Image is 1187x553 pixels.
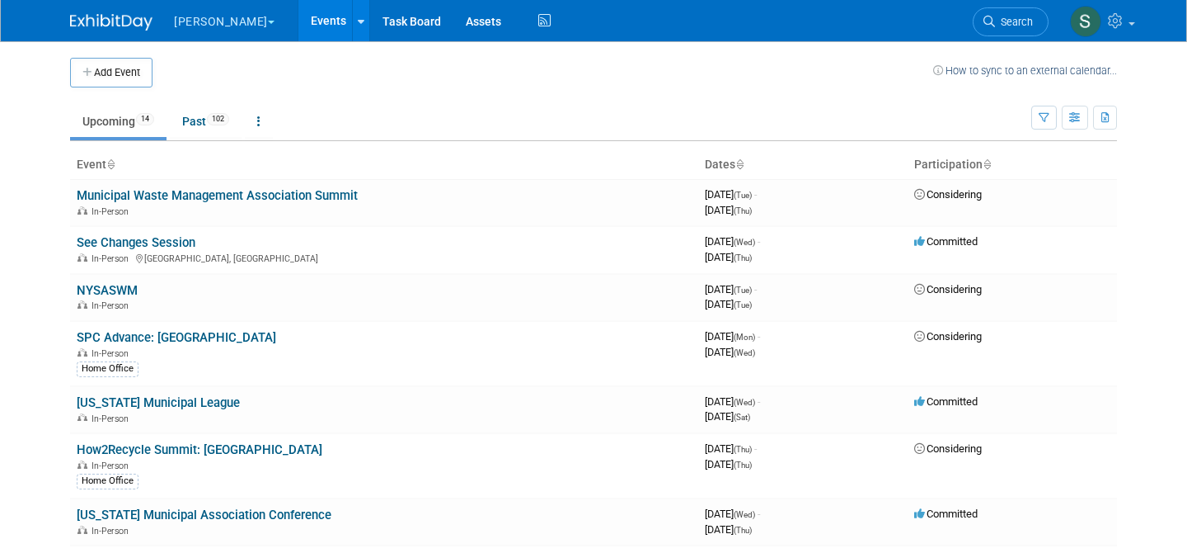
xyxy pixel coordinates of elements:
[136,113,154,125] span: 14
[91,206,134,217] span: In-Person
[698,151,908,179] th: Dates
[77,362,138,376] div: Home Office
[734,286,752,295] span: (Tue)
[77,395,240,410] a: [US_STATE] Municipal League
[705,330,760,343] span: [DATE]
[91,526,134,536] span: In-Person
[91,414,134,424] span: In-Person
[914,508,978,520] span: Committed
[77,235,195,250] a: See Changes Session
[705,458,752,470] span: [DATE]
[983,158,991,171] a: Sort by Participation Type
[734,238,755,247] span: (Wed)
[77,526,87,534] img: In-Person Event
[973,7,1049,36] a: Search
[754,188,757,201] span: -
[91,253,134,264] span: In-Person
[106,158,115,171] a: Sort by Event Name
[77,251,692,264] div: [GEOGRAPHIC_DATA], [GEOGRAPHIC_DATA]
[758,235,760,248] span: -
[91,348,134,359] span: In-Person
[1070,6,1101,37] img: Steph Backes
[91,461,134,471] span: In-Person
[734,413,750,422] span: (Sat)
[705,508,760,520] span: [DATE]
[933,64,1117,77] a: How to sync to an external calendar...
[77,253,87,262] img: In-Person Event
[77,283,138,298] a: NYSASWM
[77,300,87,309] img: In-Person Event
[734,300,752,310] span: (Tue)
[758,330,760,343] span: -
[705,204,752,216] span: [DATE]
[77,330,276,345] a: SPC Advance: [GEOGRAPHIC_DATA]
[77,414,87,422] img: In-Person Event
[734,206,752,215] span: (Thu)
[70,151,698,179] th: Event
[754,442,757,455] span: -
[705,442,757,455] span: [DATE]
[705,523,752,536] span: [DATE]
[77,188,358,203] a: Municipal Waste Management Association Summit
[734,191,752,200] span: (Tue)
[77,348,87,357] img: In-Person Event
[734,333,755,342] span: (Mon)
[170,106,242,137] a: Past102
[914,188,982,201] span: Considering
[705,298,752,310] span: [DATE]
[705,346,755,358] span: [DATE]
[91,300,134,311] span: In-Person
[77,206,87,215] img: In-Person Event
[914,442,982,455] span: Considering
[70,58,152,87] button: Add Event
[705,395,760,408] span: [DATE]
[995,16,1033,28] span: Search
[914,395,978,408] span: Committed
[754,283,757,295] span: -
[914,283,982,295] span: Considering
[705,251,752,263] span: [DATE]
[914,330,982,343] span: Considering
[734,348,755,357] span: (Wed)
[734,510,755,519] span: (Wed)
[705,188,757,201] span: [DATE]
[705,410,750,423] span: [DATE]
[70,14,152,31] img: ExhibitDay
[705,235,760,248] span: [DATE]
[77,461,87,469] img: In-Person Event
[734,253,752,262] span: (Thu)
[77,442,322,457] a: How2Recycle Summit: [GEOGRAPHIC_DATA]
[735,158,744,171] a: Sort by Start Date
[207,113,229,125] span: 102
[77,508,331,522] a: [US_STATE] Municipal Association Conference
[734,398,755,407] span: (Wed)
[758,508,760,520] span: -
[758,395,760,408] span: -
[914,235,978,248] span: Committed
[908,151,1117,179] th: Participation
[734,526,752,535] span: (Thu)
[705,283,757,295] span: [DATE]
[734,461,752,470] span: (Thu)
[77,474,138,489] div: Home Office
[734,445,752,454] span: (Thu)
[70,106,167,137] a: Upcoming14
